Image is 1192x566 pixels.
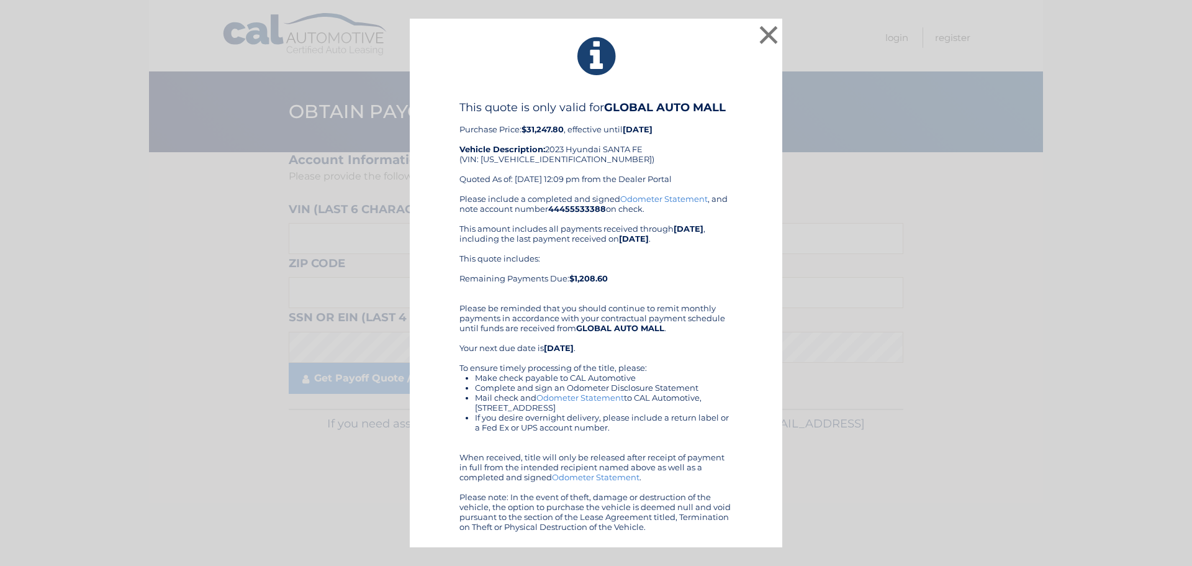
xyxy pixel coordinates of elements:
a: Odometer Statement [552,472,639,482]
b: [DATE] [623,124,652,134]
strong: Vehicle Description: [459,144,545,154]
a: Odometer Statement [620,194,708,204]
div: Purchase Price: , effective until 2023 Hyundai SANTA FE (VIN: [US_VEHICLE_IDENTIFICATION_NUMBER])... [459,101,733,194]
div: Please include a completed and signed , and note account number on check. This amount includes al... [459,194,733,532]
b: [DATE] [674,224,703,234]
b: [DATE] [619,234,649,244]
li: If you desire overnight delivery, please include a return label or a Fed Ex or UPS account number. [475,413,733,432]
b: GLOBAL AUTO MALL [576,323,664,333]
a: Odometer Statement [536,393,624,403]
b: [DATE] [544,343,574,353]
h4: This quote is only valid for [459,101,733,114]
b: $1,208.60 [569,273,608,283]
b: 44455533388 [548,204,606,214]
div: This quote includes: Remaining Payments Due: [459,253,733,293]
li: Complete and sign an Odometer Disclosure Statement [475,383,733,393]
b: GLOBAL AUTO MALL [604,101,726,114]
li: Make check payable to CAL Automotive [475,373,733,383]
li: Mail check and to CAL Automotive, [STREET_ADDRESS] [475,393,733,413]
b: $31,247.80 [521,124,564,134]
button: × [756,22,781,47]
